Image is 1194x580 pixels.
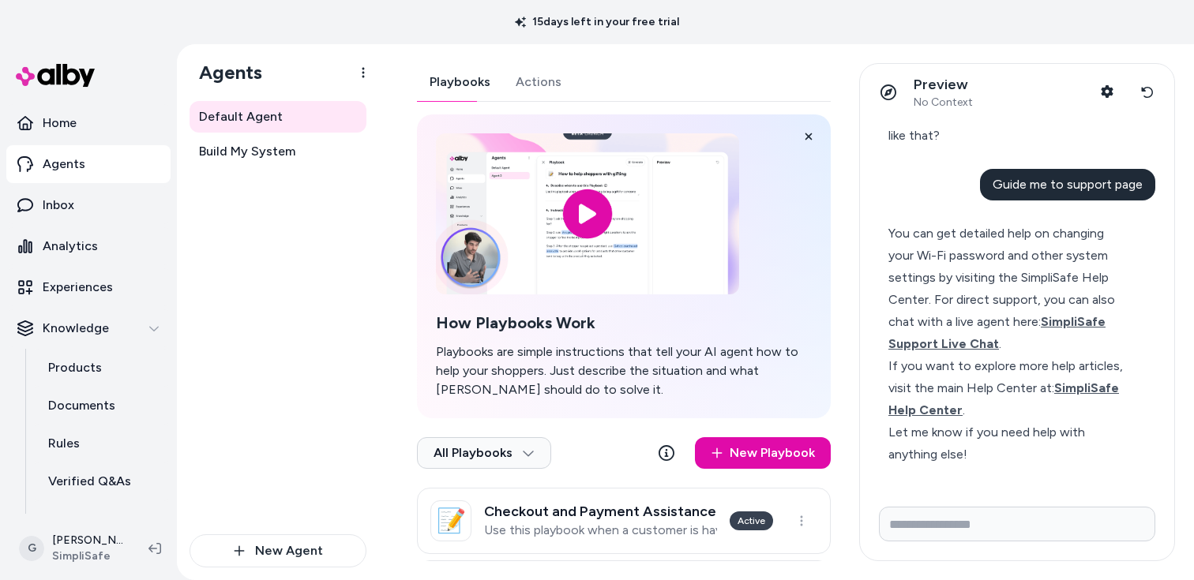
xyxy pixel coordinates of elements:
span: G [19,536,44,561]
a: Documents [32,387,171,425]
a: Agents [6,145,171,183]
p: 15 days left in your free trial [505,14,689,30]
span: Default Agent [199,107,283,126]
span: All Playbooks [434,445,535,461]
p: Preview [914,76,973,94]
img: alby Logo [16,64,95,87]
p: Agents [43,155,85,174]
p: Home [43,114,77,133]
div: Active [730,511,773,530]
a: Home [6,104,171,142]
button: G[PERSON_NAME]SimpliSafe [9,523,136,574]
span: Build My System [199,142,295,161]
h1: Agents [186,61,262,84]
span: SimpliSafe [52,548,123,564]
p: Rules [48,434,80,453]
span: No Context [914,95,973,110]
a: Build My System [190,136,366,167]
a: Rules [32,425,171,462]
a: Default Agent [190,101,366,133]
p: Inbox [43,196,74,215]
a: Experiences [6,268,171,306]
input: Write your prompt here [879,507,1155,541]
button: Actions [503,63,574,101]
h3: Checkout and Payment Assistance [484,503,717,519]
button: Knowledge [6,309,171,347]
p: Products [48,358,102,377]
p: Playbooks are simple instructions that tell your AI agent how to help your shoppers. Just describ... [436,342,812,399]
button: Playbooks [417,63,503,101]
span: Guide me to support page [993,177,1143,192]
div: Let me know if you need help with anything else! [888,421,1132,466]
div: You can get detailed help on changing your Wi-Fi password and other system settings by visiting t... [888,223,1132,355]
p: Use this playbook when a customer is having trouble completing the checkout process to purchase t... [484,522,717,538]
a: Inbox [6,186,171,224]
a: Products [32,349,171,387]
p: Experiences [43,278,113,297]
div: 📝 [430,500,471,541]
p: [PERSON_NAME] [52,533,123,548]
h2: How Playbooks Work [436,313,812,333]
button: New Agent [190,534,366,567]
p: Verified Q&As [48,472,131,491]
a: New Playbook [695,437,831,469]
a: Analytics [6,227,171,265]
button: All Playbooks [417,437,551,469]
p: Documents [48,396,115,415]
a: Reviews [32,500,171,538]
a: Verified Q&As [32,462,171,500]
a: 📝Checkout and Payment AssistanceUse this playbook when a customer is having trouble completing th... [417,488,831,554]
p: Reviews [48,510,96,529]
p: Analytics [43,237,98,256]
div: If you want to explore more help articles, visit the main Help Center at: . [888,355,1132,421]
p: Knowledge [43,319,109,338]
